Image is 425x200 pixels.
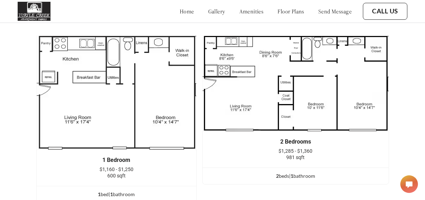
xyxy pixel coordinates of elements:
[18,2,50,21] img: turtle_creek_logo.png
[318,8,352,15] a: send message
[277,8,304,15] a: floor plans
[208,8,225,15] a: gallery
[180,8,194,15] a: home
[372,7,398,15] a: Call Us
[286,154,305,160] span: 981 sqft
[110,191,113,197] span: 1
[37,190,196,198] div: bed | bathroom
[213,139,378,145] div: 2 Bedrooms
[291,173,293,179] span: 1
[239,8,264,15] a: amenities
[107,173,126,178] span: 600 sqft
[202,36,389,132] img: example
[47,157,186,163] div: 1 Bedroom
[36,36,197,150] img: example
[203,172,389,180] div: bed s | bathroom
[363,3,407,20] button: Call Us
[98,191,101,197] span: 1
[183,8,242,24] h1: Floor Plans
[279,148,312,154] span: $1,285 - $1,360
[276,173,279,179] span: 2
[100,166,133,172] span: $1,160 - $1,250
